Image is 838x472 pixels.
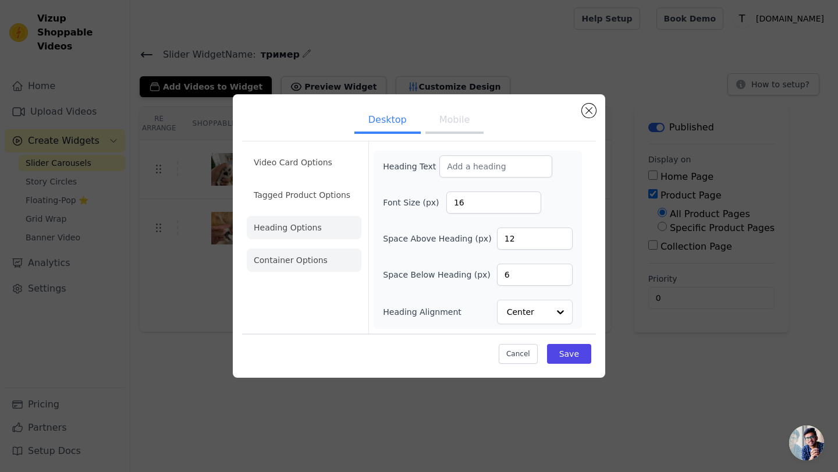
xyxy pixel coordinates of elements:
li: Container Options [247,249,361,272]
label: Font Size (px) [383,197,446,208]
button: Cancel [499,344,538,364]
label: Space Below Heading (px) [383,269,491,281]
li: Video Card Options [247,151,361,174]
button: Mobile [425,108,484,134]
label: Heading Alignment [383,306,463,318]
input: Add a heading [439,155,552,178]
label: Heading Text [383,161,439,172]
li: Tagged Product Options [247,183,361,207]
li: Heading Options [247,216,361,239]
button: Desktop [354,108,421,134]
button: Close modal [582,104,596,118]
label: Space Above Heading (px) [383,233,491,244]
a: Відкритий чат [789,425,824,460]
button: Save [547,344,591,364]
